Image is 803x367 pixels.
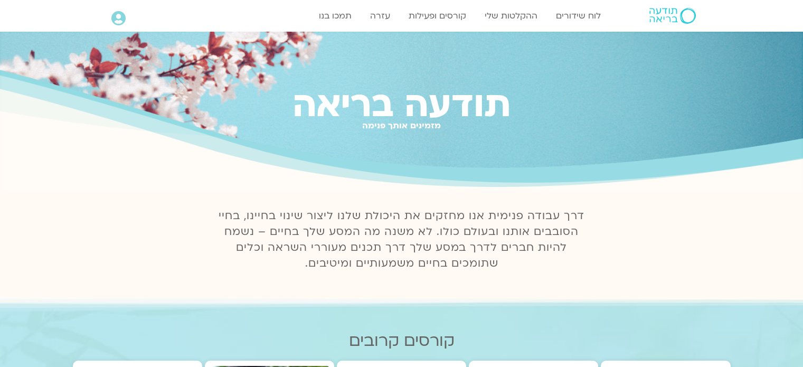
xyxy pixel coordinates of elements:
[73,332,731,350] h2: קורסים קרובים
[365,6,395,26] a: עזרה
[551,6,606,26] a: לוח שידורים
[403,6,471,26] a: קורסים ופעילות
[649,8,696,24] img: תודעה בריאה
[213,208,591,271] p: דרך עבודה פנימית אנו מחזקים את היכולת שלנו ליצור שינוי בחיינו, בחיי הסובבים אותנו ובעולם כולו. לא...
[314,6,357,26] a: תמכו בנו
[479,6,543,26] a: ההקלטות שלי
